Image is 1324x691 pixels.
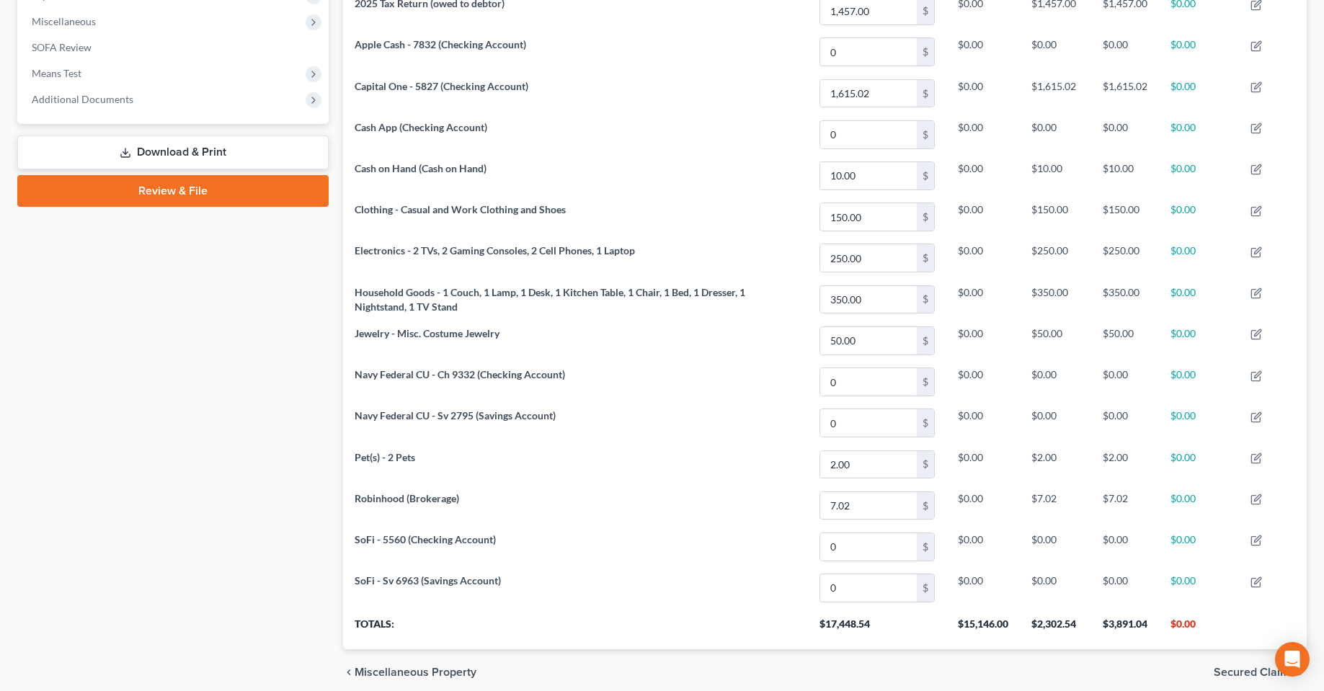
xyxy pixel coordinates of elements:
[820,203,917,231] input: 0.00
[1159,444,1239,485] td: $0.00
[946,526,1020,567] td: $0.00
[917,327,934,355] div: $
[1091,361,1159,402] td: $0.00
[1159,320,1239,361] td: $0.00
[1091,526,1159,567] td: $0.00
[1020,609,1091,649] th: $2,302.54
[946,73,1020,114] td: $0.00
[355,451,415,463] span: Pet(s) - 2 Pets
[1020,567,1091,608] td: $0.00
[1159,114,1239,155] td: $0.00
[1159,485,1239,526] td: $0.00
[808,609,946,649] th: $17,448.54
[1159,238,1239,279] td: $0.00
[820,38,917,66] input: 0.00
[820,368,917,396] input: 0.00
[355,492,459,504] span: Robinhood (Brokerage)
[355,286,745,313] span: Household Goods - 1 Couch, 1 Lamp, 1 Desk, 1 Kitchen Table, 1 Chair, 1 Bed, 1 Dresser, 1 Nightsta...
[917,368,934,396] div: $
[946,279,1020,320] td: $0.00
[1091,567,1159,608] td: $0.00
[355,327,499,339] span: Jewelry - Misc. Costume Jewelry
[1091,485,1159,526] td: $7.02
[1091,155,1159,196] td: $10.00
[1020,196,1091,237] td: $150.00
[32,15,96,27] span: Miscellaneous
[946,609,1020,649] th: $15,146.00
[355,80,528,92] span: Capital One - 5827 (Checking Account)
[1159,567,1239,608] td: $0.00
[1159,403,1239,444] td: $0.00
[343,667,355,678] i: chevron_left
[820,574,917,602] input: 0.00
[820,286,917,313] input: 0.00
[1159,526,1239,567] td: $0.00
[820,492,917,520] input: 0.00
[355,203,566,215] span: Clothing - Casual and Work Clothing and Shoes
[946,403,1020,444] td: $0.00
[1091,609,1159,649] th: $3,891.04
[946,485,1020,526] td: $0.00
[1020,444,1091,485] td: $2.00
[1091,196,1159,237] td: $150.00
[32,41,92,53] span: SOFA Review
[355,121,487,133] span: Cash App (Checking Account)
[820,80,917,107] input: 0.00
[917,38,934,66] div: $
[946,320,1020,361] td: $0.00
[355,162,486,174] span: Cash on Hand (Cash on Hand)
[1159,279,1239,320] td: $0.00
[343,609,808,649] th: Totals:
[917,80,934,107] div: $
[1020,114,1091,155] td: $0.00
[32,67,81,79] span: Means Test
[1020,361,1091,402] td: $0.00
[946,444,1020,485] td: $0.00
[1091,444,1159,485] td: $2.00
[355,244,635,257] span: Electronics - 2 TVs, 2 Gaming Consoles, 2 Cell Phones, 1 Laptop
[20,35,329,61] a: SOFA Review
[820,244,917,272] input: 0.00
[1020,73,1091,114] td: $1,615.02
[1091,114,1159,155] td: $0.00
[1214,667,1307,678] button: Secured Claims chevron_right
[1091,403,1159,444] td: $0.00
[917,574,934,602] div: $
[1159,73,1239,114] td: $0.00
[820,451,917,478] input: 0.00
[355,38,526,50] span: Apple Cash - 7832 (Checking Account)
[32,93,133,105] span: Additional Documents
[946,196,1020,237] td: $0.00
[820,533,917,561] input: 0.00
[946,114,1020,155] td: $0.00
[355,667,476,678] span: Miscellaneous Property
[1020,485,1091,526] td: $7.02
[17,175,329,207] a: Review & File
[1159,196,1239,237] td: $0.00
[1091,238,1159,279] td: $250.00
[1214,667,1295,678] span: Secured Claims
[917,203,934,231] div: $
[946,32,1020,73] td: $0.00
[1091,32,1159,73] td: $0.00
[1159,609,1239,649] th: $0.00
[917,162,934,190] div: $
[355,533,496,545] span: SoFi - 5560 (Checking Account)
[1020,403,1091,444] td: $0.00
[917,533,934,561] div: $
[917,492,934,520] div: $
[1020,155,1091,196] td: $10.00
[917,244,934,272] div: $
[917,286,934,313] div: $
[946,155,1020,196] td: $0.00
[355,574,501,587] span: SoFi - Sv 6963 (Savings Account)
[1159,361,1239,402] td: $0.00
[1091,320,1159,361] td: $50.00
[946,238,1020,279] td: $0.00
[1020,238,1091,279] td: $250.00
[1020,32,1091,73] td: $0.00
[917,409,934,437] div: $
[343,667,476,678] button: chevron_left Miscellaneous Property
[1020,320,1091,361] td: $50.00
[946,567,1020,608] td: $0.00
